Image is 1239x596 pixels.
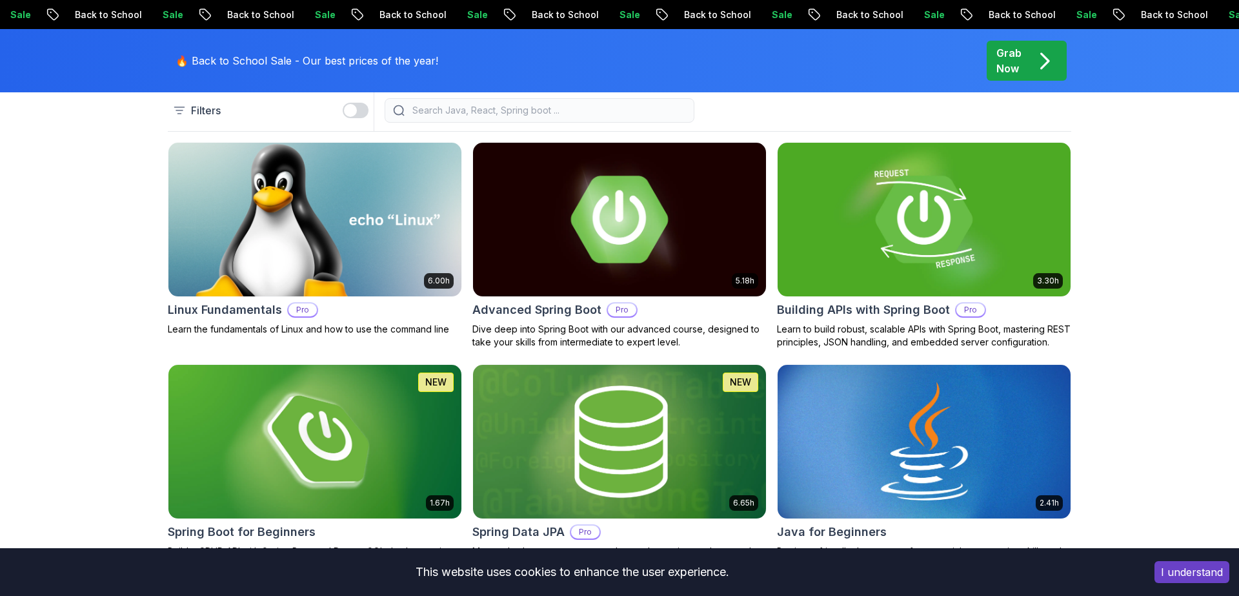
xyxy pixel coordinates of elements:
p: Dive deep into Spring Boot with our advanced course, designed to take your skills from intermedia... [472,323,767,349]
p: Master database management, advanced querying, and expert data handling with ease [472,545,767,571]
p: Sale [455,8,496,21]
p: Sale [303,8,344,21]
p: Beginner-friendly Java course for essential programming skills and application development [777,545,1071,571]
h2: Spring Boot for Beginners [168,523,316,541]
div: This website uses cookies to enhance the user experience. [10,558,1135,586]
h2: Spring Data JPA [472,523,565,541]
img: Linux Fundamentals card [168,143,461,296]
p: Back to School [519,8,607,21]
p: Back to School [367,8,455,21]
a: Advanced Spring Boot card5.18hAdvanced Spring BootProDive deep into Spring Boot with our advanced... [472,142,767,349]
p: Learn the fundamentals of Linux and how to use the command line [168,323,462,336]
p: Sale [607,8,649,21]
a: Spring Boot for Beginners card1.67hNEWSpring Boot for BeginnersBuild a CRUD API with Spring Boot ... [168,364,462,571]
p: Back to School [215,8,303,21]
p: Filters [191,103,221,118]
p: 1.67h [430,498,450,508]
p: Back to School [63,8,150,21]
p: 6.00h [428,276,450,286]
p: Sale [150,8,192,21]
img: Spring Data JPA card [473,365,766,519]
p: Grab Now [996,45,1022,76]
p: 2.41h [1040,498,1059,508]
p: 🔥 Back to School Sale - Our best prices of the year! [176,53,438,68]
p: Pro [956,303,985,316]
p: Back to School [1129,8,1216,21]
h2: Java for Beginners [777,523,887,541]
p: 5.18h [736,276,754,286]
p: NEW [730,376,751,389]
p: Build a CRUD API with Spring Boot and PostgreSQL database using Spring Data JPA and Spring AI [168,545,462,571]
p: Back to School [672,8,760,21]
img: Advanced Spring Boot card [473,143,766,296]
h2: Building APIs with Spring Boot [777,301,950,319]
button: Accept cookies [1154,561,1229,583]
a: Linux Fundamentals card6.00hLinux FundamentalsProLearn the fundamentals of Linux and how to use t... [168,142,462,336]
h2: Linux Fundamentals [168,301,282,319]
p: Sale [760,8,801,21]
a: Building APIs with Spring Boot card3.30hBuilding APIs with Spring BootProLearn to build robust, s... [777,142,1071,349]
p: Pro [571,526,599,539]
p: Learn to build robust, scalable APIs with Spring Boot, mastering REST principles, JSON handling, ... [777,323,1071,349]
p: Back to School [976,8,1064,21]
p: Sale [1064,8,1105,21]
p: 6.65h [733,498,754,508]
p: Pro [288,303,317,316]
p: NEW [425,376,447,389]
p: Back to School [824,8,912,21]
img: Spring Boot for Beginners card [168,365,461,519]
img: Building APIs with Spring Boot card [778,143,1071,296]
h2: Advanced Spring Boot [472,301,601,319]
p: Sale [912,8,953,21]
input: Search Java, React, Spring boot ... [410,104,686,117]
a: Spring Data JPA card6.65hNEWSpring Data JPAProMaster database management, advanced querying, and ... [472,364,767,571]
a: Java for Beginners card2.41hJava for BeginnersBeginner-friendly Java course for essential program... [777,364,1071,571]
img: Java for Beginners card [778,365,1071,519]
p: Pro [608,303,636,316]
p: 3.30h [1037,276,1059,286]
